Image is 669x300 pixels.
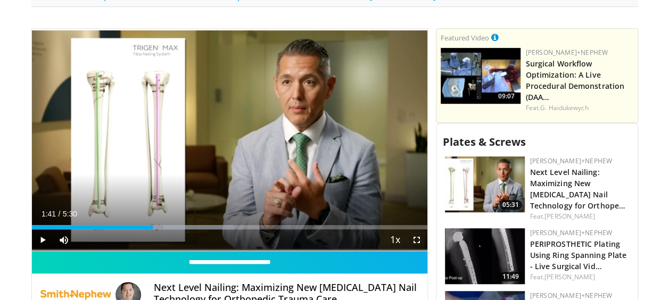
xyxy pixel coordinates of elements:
[526,59,624,102] a: Surgical Workflow Optimization: A Live Procedural Demonstration (DAA…
[530,212,629,221] div: Feat.
[530,228,612,237] a: [PERSON_NAME]+Nephew
[445,156,525,212] a: 05:31
[530,239,627,271] a: PERIPROSTHETIC Plating Using Ring Spanning Plate - Live Surgical Vid…
[530,272,629,282] div: Feat.
[530,291,612,300] a: [PERSON_NAME]+Nephew
[530,156,612,165] a: [PERSON_NAME]+Nephew
[526,48,608,57] a: [PERSON_NAME]+Nephew
[544,272,595,281] a: [PERSON_NAME]
[530,167,625,211] a: Next Level Nailing: Maximizing New [MEDICAL_DATA] Nail Technology for Orthope…
[499,272,522,281] span: 11:49
[53,229,75,251] button: Mute
[59,210,61,218] span: /
[441,48,521,104] a: 09:07
[441,33,489,43] small: Featured Video
[495,91,518,101] span: 09:07
[540,103,588,112] a: G. Haidukewych
[32,29,427,251] video-js: Video Player
[32,225,427,229] div: Progress Bar
[445,228,525,284] img: 3d0a620d-8172-4743-af9a-70d1794863a1.png.150x105_q85_crop-smart_upscale.png
[42,210,56,218] span: 1:41
[32,229,53,251] button: Play
[441,48,521,104] img: bcfc90b5-8c69-4b20-afee-af4c0acaf118.150x105_q85_crop-smart_upscale.jpg
[445,156,525,212] img: f5bb47d0-b35c-4442-9f96-a7b2c2350023.150x105_q85_crop-smart_upscale.jpg
[63,210,77,218] span: 5:30
[385,229,406,251] button: Playback Rate
[445,228,525,284] a: 11:49
[443,135,526,149] span: Plates & Screws
[499,200,522,210] span: 05:31
[406,229,427,251] button: Fullscreen
[544,212,595,221] a: [PERSON_NAME]
[526,103,633,113] div: Feat.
